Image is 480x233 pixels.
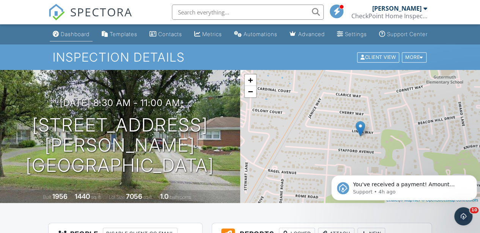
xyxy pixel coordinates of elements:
[53,51,427,64] h1: Inspection Details
[48,10,132,26] a: SPECTORA
[50,27,93,41] a: Dashboard
[244,31,277,37] div: Automations
[158,31,182,37] div: Contacts
[376,27,431,41] a: Support Center
[454,207,472,225] iframe: Intercom live chat
[202,31,222,37] div: Metrics
[12,115,228,175] h1: [STREET_ADDRESS][PERSON_NAME] [GEOGRAPHIC_DATA]
[60,98,180,108] h3: [DATE] 8:30 am - 11:00 am
[172,5,324,20] input: Search everything...
[334,27,370,41] a: Settings
[356,54,401,60] a: Client View
[25,22,136,104] span: You've received a payment! Amount $450.00 Fee $0.00 Net $450.00 Transaction # pi_3SCSk7K7snlDGpRF...
[357,52,399,62] div: Client View
[286,27,328,41] a: Advanced
[345,31,367,37] div: Settings
[99,27,140,41] a: Templates
[43,194,51,200] span: Built
[328,159,480,212] iframe: Intercom notifications message
[61,31,90,37] div: Dashboard
[470,207,478,213] span: 10
[110,31,137,37] div: Templates
[48,4,65,21] img: The Best Home Inspection Software - Spectora
[191,27,225,41] a: Metrics
[143,194,153,200] span: sq.ft.
[245,74,256,86] a: Zoom in
[52,192,68,200] div: 1956
[91,194,102,200] span: sq. ft.
[245,86,256,97] a: Zoom out
[70,4,132,20] span: SPECTORA
[170,194,191,200] span: bathrooms
[146,27,185,41] a: Contacts
[126,192,142,200] div: 7056
[387,31,428,37] div: Support Center
[351,12,427,20] div: CheckPoint Home Inspections,LLC
[372,5,422,12] div: [PERSON_NAME]
[231,27,280,41] a: Automations (Basic)
[402,52,426,62] div: More
[160,192,168,200] div: 1.0
[25,29,139,36] p: Message from Support, sent 4h ago
[75,192,90,200] div: 1440
[109,194,125,200] span: Lot Size
[298,31,325,37] div: Advanced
